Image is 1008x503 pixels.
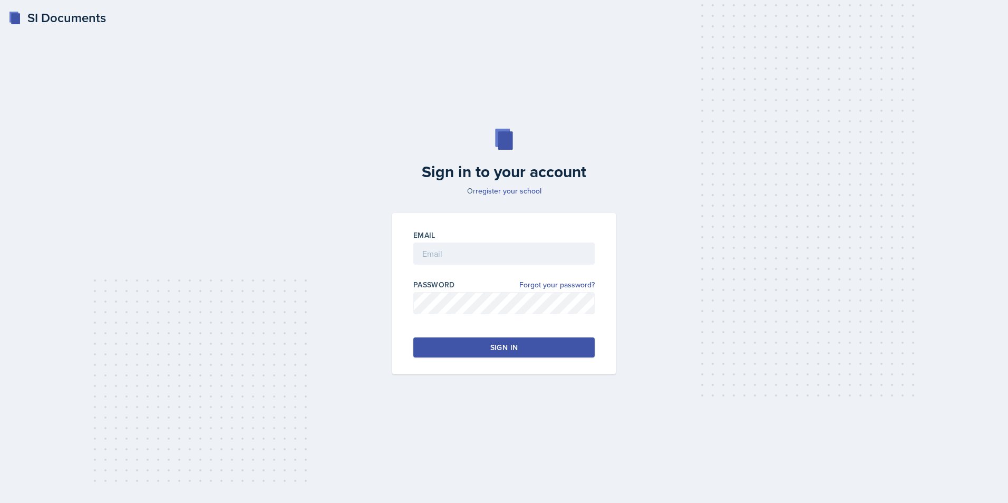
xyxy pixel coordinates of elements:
[476,186,541,196] a: register your school
[413,230,435,240] label: Email
[490,342,518,353] div: Sign in
[413,337,595,357] button: Sign in
[519,279,595,291] a: Forgot your password?
[8,8,106,27] a: SI Documents
[386,186,622,196] p: Or
[413,279,455,290] label: Password
[386,162,622,181] h2: Sign in to your account
[413,243,595,265] input: Email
